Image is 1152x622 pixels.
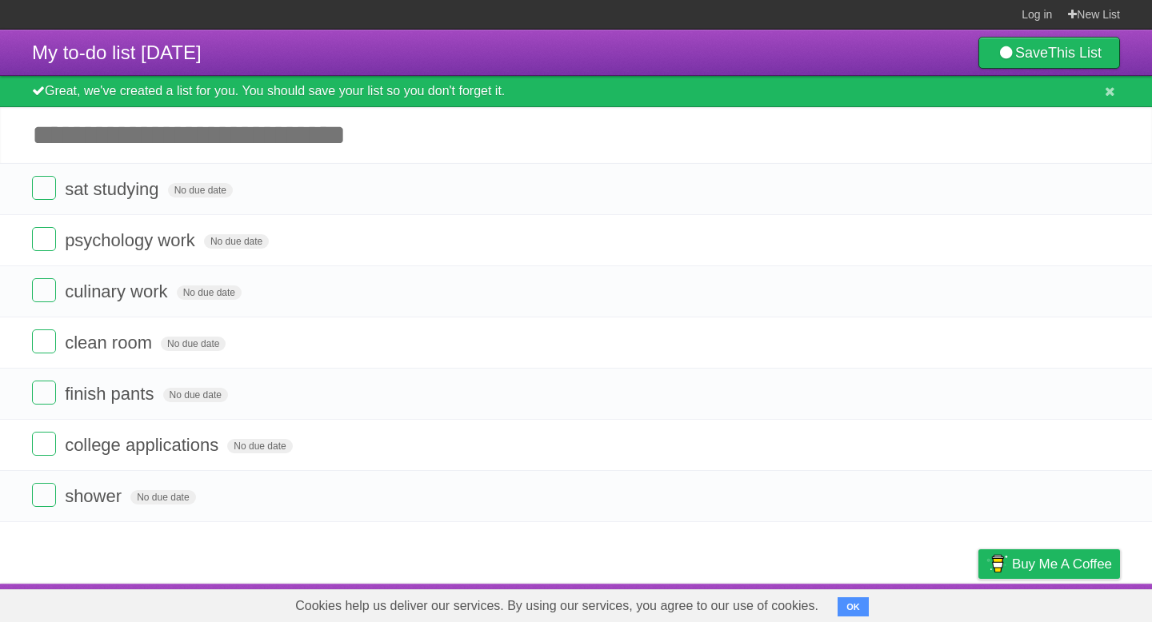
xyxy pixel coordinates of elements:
[1048,45,1102,61] b: This List
[838,597,869,616] button: OK
[161,337,226,351] span: No due date
[32,176,56,200] label: Done
[65,384,158,404] span: finish pants
[818,588,883,618] a: Developers
[32,483,56,507] label: Done
[978,549,1120,579] a: Buy me a coffee
[32,227,56,251] label: Done
[163,388,228,402] span: No due date
[65,333,156,353] span: clean room
[279,590,834,622] span: Cookies help us deliver our services. By using our services, you agree to our use of cookies.
[168,183,233,197] span: No due date
[65,230,199,250] span: psychology work
[65,486,126,506] span: shower
[204,234,269,249] span: No due date
[65,435,222,455] span: college applications
[32,329,56,353] label: Done
[1012,550,1112,578] span: Buy me a coffee
[903,588,938,618] a: Terms
[958,588,999,618] a: Privacy
[65,179,162,199] span: sat studying
[130,490,195,504] span: No due date
[32,381,56,405] label: Done
[32,432,56,456] label: Done
[1019,588,1120,618] a: Suggest a feature
[65,281,171,301] span: culinary work
[32,42,202,63] span: My to-do list [DATE]
[978,37,1120,69] a: SaveThis List
[227,439,292,453] span: No due date
[766,588,799,618] a: About
[32,278,56,302] label: Done
[986,550,1008,577] img: Buy me a coffee
[177,285,242,300] span: No due date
